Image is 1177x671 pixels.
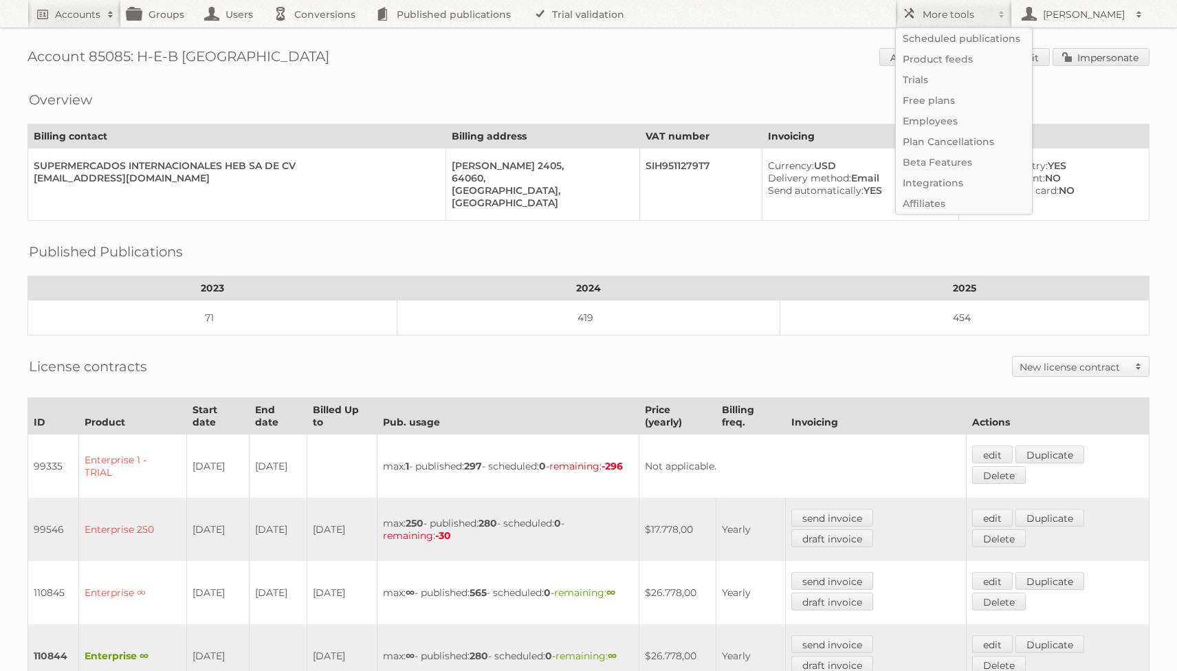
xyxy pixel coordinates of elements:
[639,148,762,221] td: SIH9511279T7
[602,460,623,472] strong: -296
[1015,509,1084,527] a: Duplicate
[896,28,1032,49] a: Scheduled publications
[1015,635,1084,653] a: Duplicate
[79,434,187,498] td: Enterprise 1 - TRIAL
[1039,8,1129,21] h2: [PERSON_NAME]
[1053,48,1149,66] a: Impersonate
[896,131,1032,152] a: Plan Cancellations
[639,498,716,561] td: $17.778,00
[452,197,628,209] div: [GEOGRAPHIC_DATA]
[1015,445,1084,463] a: Duplicate
[896,152,1032,173] a: Beta Features
[377,561,639,624] td: max: - published: - scheduled: -
[1128,357,1149,376] span: Toggle
[716,498,785,561] td: Yearly
[34,159,434,172] div: SUPERMERCADOS INTERNACIONALES HEB SA DE CV
[965,159,1138,172] div: YES
[780,276,1149,300] th: 2025
[555,650,617,662] span: remaining:
[972,572,1013,590] a: edit
[1013,357,1149,376] a: New license contract
[464,460,482,472] strong: 297
[791,635,873,653] a: send invoice
[79,398,187,434] th: Product
[972,635,1013,653] a: edit
[307,398,377,434] th: Billed Up to
[972,466,1026,484] a: Delete
[768,159,947,172] div: USD
[923,8,991,21] h2: More tools
[28,124,446,148] th: Billing contact
[554,517,561,529] strong: 0
[28,561,79,624] td: 110845
[249,498,307,561] td: [DATE]
[470,650,488,662] strong: 280
[966,398,1149,434] th: Actions
[397,276,780,300] th: 2024
[768,184,863,197] span: Send automatically:
[470,586,487,599] strong: 565
[608,650,617,662] strong: ∞
[972,445,1013,463] a: edit
[896,90,1032,111] a: Free plans
[478,517,497,529] strong: 280
[249,561,307,624] td: [DATE]
[27,48,1149,69] h1: Account 85085: H-E-B [GEOGRAPHIC_DATA]
[896,69,1032,90] a: Trials
[28,398,79,434] th: ID
[972,509,1013,527] a: edit
[307,561,377,624] td: [DATE]
[28,300,397,335] td: 71
[539,460,546,472] strong: 0
[79,561,187,624] td: Enterprise ∞
[768,172,947,184] div: Email
[397,300,780,335] td: 419
[377,434,639,498] td: max: - published: - scheduled: -
[768,172,851,184] span: Delivery method:
[377,398,639,434] th: Pub. usage
[55,8,100,21] h2: Accounts
[34,172,434,184] div: [EMAIL_ADDRESS][DOMAIN_NAME]
[972,529,1026,547] a: Delete
[187,398,250,434] th: Start date
[28,498,79,561] td: 99546
[965,172,1138,184] div: NO
[249,398,307,434] th: End date
[554,586,615,599] span: remaining:
[639,434,967,498] td: Not applicable.
[768,159,814,172] span: Currency:
[639,398,716,434] th: Price (yearly)
[29,89,92,110] h2: Overview
[896,111,1032,131] a: Employees
[383,529,451,542] span: remaining:
[307,498,377,561] td: [DATE]
[406,460,409,472] strong: 1
[762,124,1149,148] th: Invoicing
[791,509,873,527] a: send invoice
[29,356,147,377] h2: License contracts
[716,561,785,624] td: Yearly
[187,498,250,561] td: [DATE]
[896,193,1032,214] a: Affiliates
[780,300,1149,335] td: 454
[785,398,966,434] th: Invoicing
[187,561,250,624] td: [DATE]
[1015,572,1084,590] a: Duplicate
[79,498,187,561] td: Enterprise 250
[187,434,250,498] td: [DATE]
[446,124,640,148] th: Billing address
[406,517,423,529] strong: 250
[249,434,307,498] td: [DATE]
[606,586,615,599] strong: ∞
[435,529,451,542] strong: -30
[896,49,1032,69] a: Product feeds
[639,561,716,624] td: $26.778,00
[452,172,628,184] div: 64060,
[452,184,628,197] div: [GEOGRAPHIC_DATA],
[972,593,1026,610] a: Delete
[791,572,873,590] a: send invoice
[896,173,1032,193] a: Integrations
[545,650,552,662] strong: 0
[965,184,1138,197] div: NO
[791,593,873,610] a: draft invoice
